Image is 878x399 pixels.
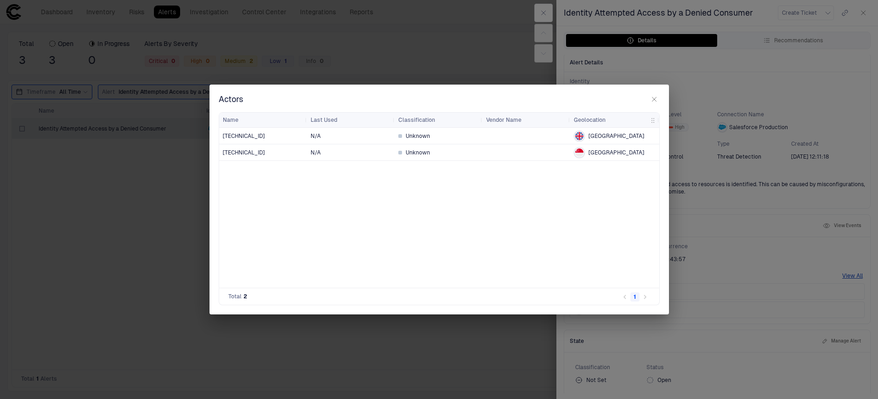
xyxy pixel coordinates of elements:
[228,293,242,300] span: Total
[244,293,247,300] span: 2
[223,149,265,156] span: [TECHNICAL_ID]
[223,116,238,124] span: Name
[486,116,521,124] span: Vendor Name
[398,116,435,124] span: Classification
[311,116,337,124] span: Last Used
[311,133,321,139] span: N/A
[589,149,644,156] span: [GEOGRAPHIC_DATA]
[574,116,606,124] span: Geolocation
[223,132,265,140] span: [TECHNICAL_ID]
[311,149,321,156] span: N/A
[589,132,644,140] span: [GEOGRAPHIC_DATA]
[575,132,583,140] img: GB
[219,94,244,105] span: Actors
[406,132,430,140] span: Unknown
[406,149,430,156] span: Unknown
[575,148,583,157] img: SG
[620,291,650,302] nav: pagination navigation
[630,292,640,302] button: page 1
